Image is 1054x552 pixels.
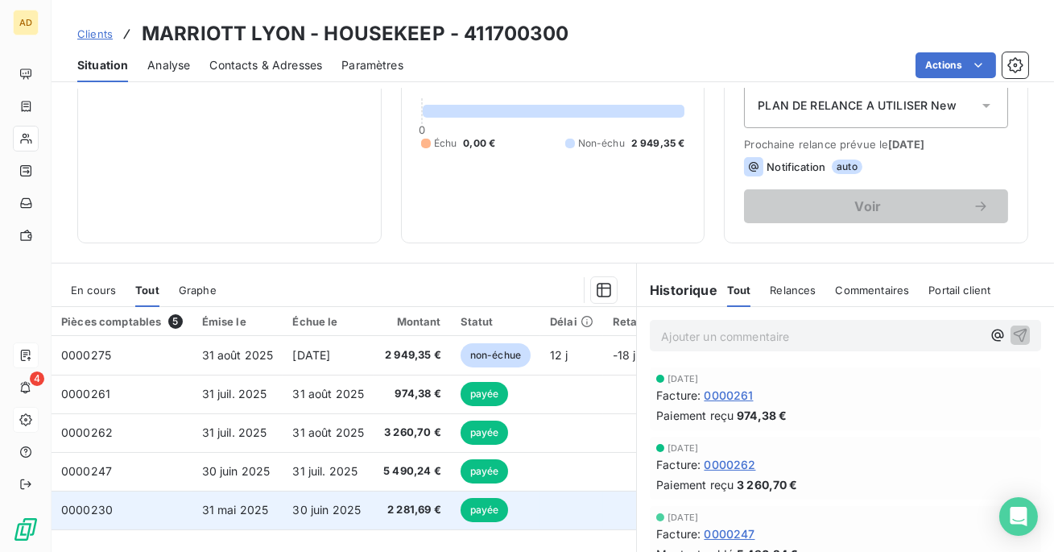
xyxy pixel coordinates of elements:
span: [DATE] [668,443,698,453]
span: 0000261 [61,387,110,401]
span: Paiement reçu [656,407,734,424]
div: AD [13,10,39,35]
span: [DATE] [668,374,698,384]
span: [DATE] [292,348,330,362]
span: Situation [77,57,128,73]
span: Facture : [656,525,701,542]
span: 31 juil. 2025 [292,464,358,478]
span: Paiement reçu [656,476,734,493]
span: 30 juin 2025 [202,464,271,478]
span: 0000261 [704,387,753,404]
span: Prochaine relance prévue le [744,138,1008,151]
span: payée [461,421,509,445]
span: Paramètres [341,57,403,73]
span: En cours [71,284,116,297]
span: 31 juil. 2025 [202,425,267,439]
div: Pièces comptables [61,314,183,329]
span: Facture : [656,456,701,473]
span: -18 j [613,348,636,362]
span: 31 juil. 2025 [202,387,267,401]
span: 3 260,70 € [737,476,798,493]
span: Notification [767,160,825,173]
span: 2 949,35 € [631,136,685,151]
div: Délai [550,315,593,328]
span: Voir [763,200,973,213]
span: 0000262 [704,456,755,473]
span: 31 mai 2025 [202,503,269,517]
span: 0000262 [61,425,113,439]
span: 5 [168,314,183,329]
span: Non-échu [578,136,625,151]
span: PLAN DE RELANCE A UTILISER New [758,98,957,114]
span: 0000247 [704,525,754,542]
span: [DATE] [888,138,924,151]
h3: MARRIOTT LYON - HOUSEKEEP - 411700300 [142,19,569,48]
span: 974,38 € [383,386,441,402]
span: Graphe [179,284,217,297]
span: 31 août 2025 [292,425,364,439]
span: Échu [434,136,457,151]
span: payée [461,459,509,484]
span: 0000247 [61,464,112,478]
div: Retard [613,315,664,328]
span: Portail client [928,284,990,297]
span: 2 281,69 € [383,502,441,518]
img: Logo LeanPay [13,517,39,542]
span: Clients [77,27,113,40]
div: Émise le [202,315,274,328]
span: Commentaires [836,284,910,297]
div: Open Intercom Messenger [999,497,1038,536]
span: Relances [770,284,816,297]
span: Tout [727,284,751,297]
div: Échue le [292,315,364,328]
span: payée [461,382,509,406]
span: 0000230 [61,503,113,517]
span: 12 j [550,348,568,362]
span: Tout [135,284,159,297]
span: 0 [419,123,425,136]
span: Contacts & Adresses [209,57,322,73]
div: Montant [383,315,441,328]
button: Actions [916,52,996,78]
span: 2 949,35 € [383,347,441,363]
span: Facture : [656,387,701,404]
span: 974,38 € [737,407,787,424]
span: auto [832,160,862,174]
span: 0,00 € [463,136,495,151]
span: 30 juin 2025 [292,503,361,517]
span: 4 [30,371,44,386]
span: [DATE] [668,513,698,522]
h6: Historique [637,280,717,300]
span: 31 août 2025 [202,348,274,362]
span: non-échue [461,343,531,367]
span: 3 260,70 € [383,425,441,441]
button: Voir [744,189,1008,223]
span: 31 août 2025 [292,387,364,401]
span: 0000275 [61,348,111,362]
span: Analyse [147,57,190,73]
span: payée [461,498,509,522]
a: Clients [77,26,113,42]
div: Statut [461,315,531,328]
span: 5 490,24 € [383,463,441,479]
